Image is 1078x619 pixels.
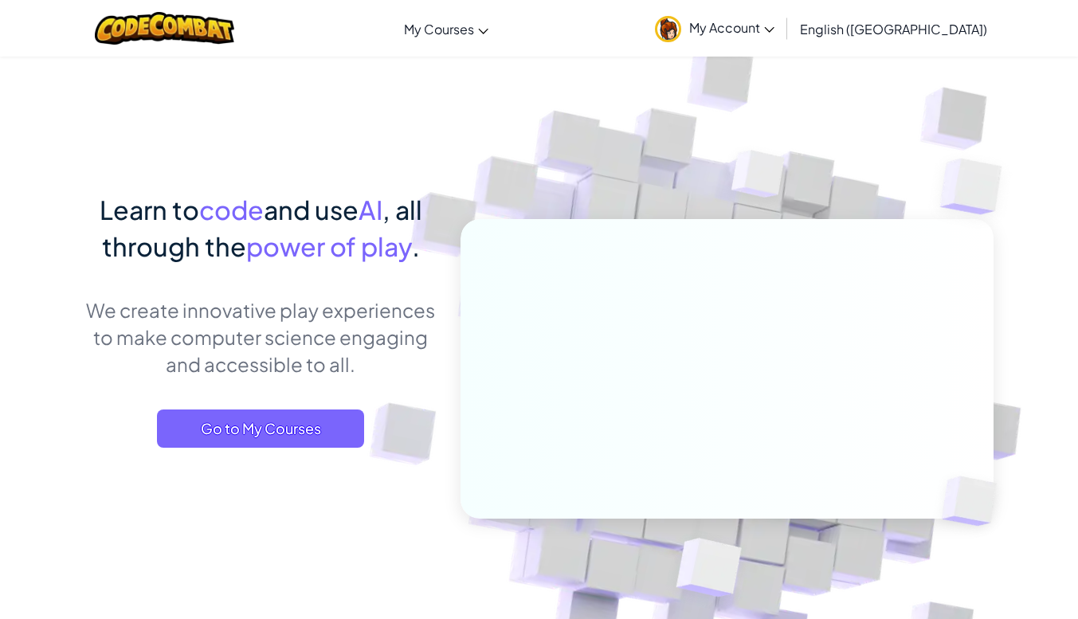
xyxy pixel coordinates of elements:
[85,296,437,378] p: We create innovative play experiences to make computer science engaging and accessible to all.
[100,194,199,225] span: Learn to
[915,443,1034,559] img: Overlap cubes
[264,194,359,225] span: and use
[701,119,816,237] img: Overlap cubes
[908,119,1046,254] img: Overlap cubes
[246,230,412,262] span: power of play
[95,12,234,45] img: CodeCombat logo
[199,194,264,225] span: code
[359,194,382,225] span: AI
[800,21,987,37] span: English ([GEOGRAPHIC_DATA])
[396,7,496,50] a: My Courses
[404,21,474,37] span: My Courses
[689,19,774,36] span: My Account
[647,3,782,53] a: My Account
[157,409,364,448] a: Go to My Courses
[412,230,420,262] span: .
[792,7,995,50] a: English ([GEOGRAPHIC_DATA])
[655,16,681,42] img: avatar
